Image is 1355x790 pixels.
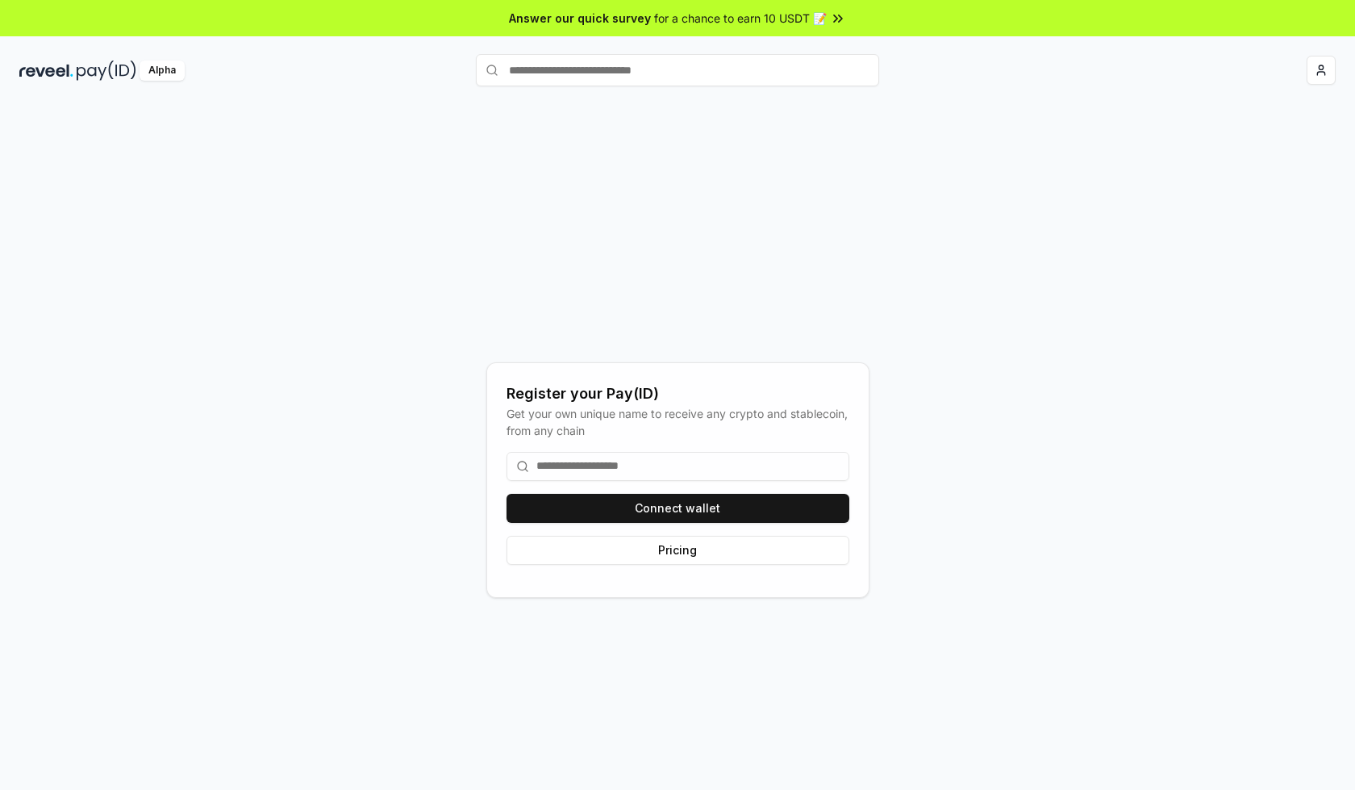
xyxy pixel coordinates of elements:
[19,61,73,81] img: reveel_dark
[507,382,849,405] div: Register your Pay(ID)
[140,61,185,81] div: Alpha
[654,10,827,27] span: for a chance to earn 10 USDT 📝
[507,494,849,523] button: Connect wallet
[507,405,849,439] div: Get your own unique name to receive any crypto and stablecoin, from any chain
[509,10,651,27] span: Answer our quick survey
[507,536,849,565] button: Pricing
[77,61,136,81] img: pay_id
